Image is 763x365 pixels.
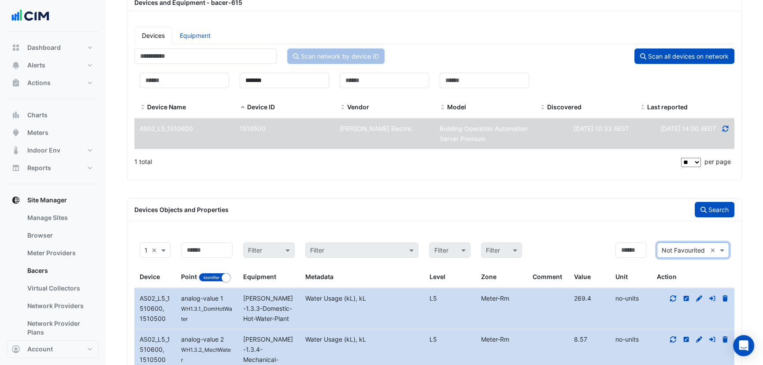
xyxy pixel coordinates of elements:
[710,246,718,256] span: Clear
[11,43,20,52] app-icon: Dashboard
[708,335,716,343] a: Move to different equipment
[134,27,172,44] a: Devices
[27,345,53,354] span: Account
[7,106,99,124] button: Charts
[27,146,60,155] span: Indoor Env
[440,104,446,111] span: Model
[424,335,475,345] div: L5
[657,273,677,280] span: Action
[429,273,445,280] span: Level
[7,142,99,159] button: Indoor Env
[20,279,99,297] a: Virtual Collectors
[140,335,170,363] span: AS02_L5_1510600, 1510500
[7,340,99,358] button: Account
[181,294,223,302] span: analog-value 1
[615,273,628,280] span: Unit
[300,294,424,304] div: Water Usage (kL), kL
[476,335,527,345] div: Meter-Rm
[20,297,99,315] a: Network Providers
[20,262,99,279] a: Bacers
[11,146,20,155] app-icon: Indoor Env
[20,209,99,227] a: Manage Sites
[134,151,679,173] div: 1 total
[447,103,466,111] span: Model
[640,104,646,111] span: Last reported
[181,335,224,343] span: analog-value 2
[240,104,246,111] span: Device ID
[11,164,20,172] app-icon: Reports
[140,294,170,322] span: AS02_L5_1510600, 1510500
[481,273,496,280] span: Zone
[240,125,266,132] span: 1510500
[440,125,527,142] span: Building Operation Automation Server Premium
[574,125,629,132] span: Tue 02-Jul-2024 10:33 AEST
[476,242,527,258] div: Please select Filter first
[610,335,652,345] div: no-units
[20,315,99,341] a: Network Provider Plans
[27,164,51,172] span: Reports
[708,294,716,302] a: Move to different equipment
[574,294,591,302] span: 269.39667
[27,61,45,70] span: Alerts
[152,246,159,256] span: Clear
[340,104,346,111] span: Vendor
[140,273,160,280] span: Device
[305,273,333,280] span: Metadata
[574,273,591,280] span: Value
[147,103,186,111] span: Device Name
[533,273,562,280] span: Comment
[704,158,731,165] span: per page
[20,244,99,262] a: Meter Providers
[610,294,652,304] div: no-units
[7,191,99,209] button: Site Manager
[722,125,730,132] a: Refresh
[669,294,677,302] a: Refresh present value
[172,27,218,44] a: Equipment
[7,39,99,56] button: Dashboard
[721,294,729,302] a: Delete
[181,305,232,322] small: WH1.3.1_DomHotWater
[682,294,690,302] a: Inline Edit
[140,125,193,132] span: AS02_L5_1510600
[7,56,99,74] button: Alerts
[181,273,197,280] span: Point
[476,294,527,304] div: Meter-Rm
[27,111,48,119] span: Charts
[11,7,50,25] img: Company Logo
[424,294,475,304] div: L5
[199,273,231,280] ui-switch: Toggle between object name and object identifier
[300,335,424,345] div: Water Usage (kL), kL
[547,103,582,111] span: Discovered
[634,48,734,64] button: Scan all devices on network
[695,294,703,302] a: Full Edit
[140,104,146,111] span: Device Name
[27,196,67,205] span: Site Manager
[647,103,688,111] span: Last reported
[7,159,99,177] button: Reports
[134,206,229,213] span: Devices Objects and Properties
[27,78,51,87] span: Actions
[574,335,587,343] span: 8.570068
[181,346,231,363] small: WH1.3.2_MechWater
[660,125,716,132] span: Discovered at
[11,78,20,87] app-icon: Actions
[695,335,703,343] a: Full Edit
[695,202,734,217] button: Search
[682,335,690,343] a: Inline Edit
[20,227,99,244] a: Browser
[11,128,20,137] app-icon: Meters
[11,61,20,70] app-icon: Alerts
[7,124,99,142] button: Meters
[243,294,293,322] span: Equipment name
[669,335,677,343] a: Refresh present value
[247,103,275,111] span: Device ID
[7,74,99,92] button: Actions
[243,273,276,280] span: Equipment
[347,103,369,111] span: Vendor
[11,111,20,119] app-icon: Charts
[27,43,61,52] span: Dashboard
[721,335,729,343] a: Delete
[27,128,48,137] span: Meters
[11,196,20,205] app-icon: Site Manager
[540,104,546,111] span: Discovered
